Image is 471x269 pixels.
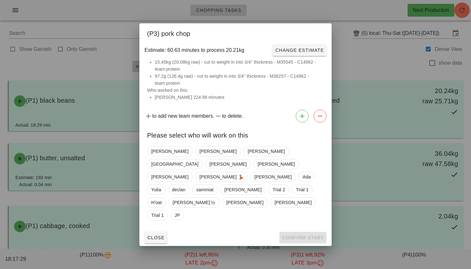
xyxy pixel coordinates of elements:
div: (P3) pork chop [139,23,332,42]
button: Change Estimate [272,44,326,56]
span: Trial 1 [151,210,164,220]
span: Trial 1 [296,185,309,194]
span: [PERSON_NAME] [248,146,285,156]
span: [PERSON_NAME] [209,159,246,169]
span: [GEOGRAPHIC_DATA] [151,159,198,169]
span: Ada [302,172,310,182]
span: Close [147,235,165,240]
li: 15.45kg (20.08kg raw) - cut to weight in into 3/4" thickness - M35545 - C14962 - team:protein [155,59,324,73]
span: JP [175,210,180,220]
div: Who worked on this: [139,59,332,107]
span: Yulia [151,185,161,194]
li: [PERSON_NAME] 224.98 minutes [155,94,324,101]
span: [PERSON_NAME] [258,159,295,169]
button: Close [145,232,167,243]
span: [PERSON_NAME] [254,172,292,182]
span: [PERSON_NAME] [224,185,261,194]
span: [PERSON_NAME]👨🏼‍🍳 [173,198,216,207]
span: [PERSON_NAME] [275,198,312,207]
span: Change Estimate [275,48,324,53]
span: [PERSON_NAME] [151,172,188,182]
span: Trial 2 [273,185,285,194]
span: [PERSON_NAME] [151,146,188,156]
span: [PERSON_NAME] [199,146,236,156]
span: H'oat [151,198,162,207]
span: [PERSON_NAME] 💃 [199,172,244,182]
div: to add new team members. to delete. [139,107,332,125]
span: sammiat [196,185,214,194]
span: Estimate: 60.63 minutes to process 20.21kg [145,46,244,54]
div: Please select who will work on this [139,125,332,144]
span: declan [172,185,186,194]
li: 97.2g (126.4g raw) - cut to weight in into 3/4" thickness - M36257 - C14962 - team:protein [155,73,324,87]
span: [PERSON_NAME] [226,198,263,207]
